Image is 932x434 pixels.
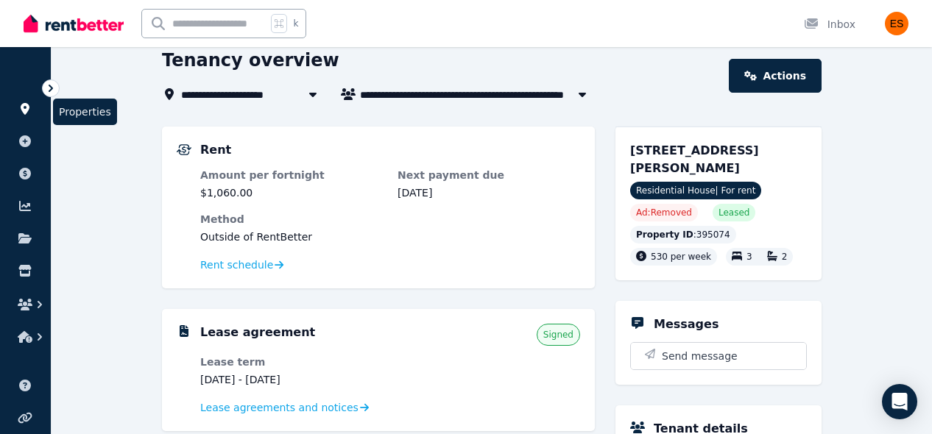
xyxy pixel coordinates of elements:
h5: Rent [200,141,231,159]
span: Leased [719,207,749,218]
dd: Outside of RentBetter [200,230,580,244]
h5: Messages [654,316,719,333]
dd: $1,060.00 [200,185,383,200]
span: Property ID [636,229,693,241]
a: Lease agreements and notices [200,400,369,415]
a: Rent schedule [200,257,284,272]
span: [STREET_ADDRESS][PERSON_NAME] [630,143,759,175]
h5: Lease agreement [200,324,315,341]
span: Send message [662,349,738,363]
img: RentBetter [24,13,124,35]
span: Residential House | For rent [630,182,761,199]
div: Open Intercom Messenger [882,384,917,419]
a: Actions [729,59,822,93]
span: Properties [53,99,117,125]
span: k [293,18,298,29]
span: Lease agreements and notices [200,400,359,415]
span: Signed [543,329,573,341]
img: Rental Payments [177,144,191,155]
h1: Tenancy overview [162,49,339,72]
dt: Lease term [200,355,383,369]
div: : 395074 [630,226,736,243]
dt: Method [200,212,580,227]
span: 2 [782,252,788,262]
button: Send message [631,343,806,369]
dt: Amount per fortnight [200,168,383,182]
img: Evangeline Samoilov [885,12,908,35]
span: Ad: Removed [636,207,692,218]
span: 530 per week [651,252,711,262]
span: Rent schedule [200,257,273,272]
dd: [DATE] [398,185,580,200]
div: Inbox [804,17,855,32]
span: 3 [746,252,752,262]
dd: [DATE] - [DATE] [200,372,383,387]
dt: Next payment due [398,168,580,182]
